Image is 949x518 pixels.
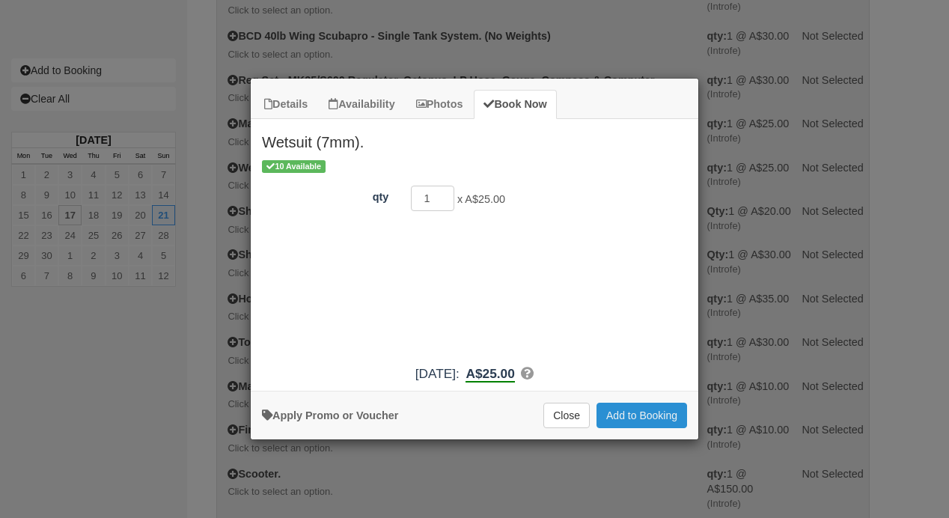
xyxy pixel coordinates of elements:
span: [DATE] [415,366,456,381]
h2: Wetsuit (7mm). [251,119,698,158]
div: : [251,365,698,383]
button: Add to Booking [596,403,687,428]
b: A$25.00 [466,366,514,383]
a: Photos [406,90,473,119]
a: Details [254,90,317,119]
a: Apply Voucher [262,409,398,421]
button: Close [543,403,590,428]
span: 10 Available [262,160,326,173]
input: qty [411,186,454,211]
a: Availability [319,90,404,119]
span: x A$25.00 [457,194,505,206]
a: Book Now [474,90,556,119]
label: qty [251,184,400,205]
div: Item Modal [251,119,698,383]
